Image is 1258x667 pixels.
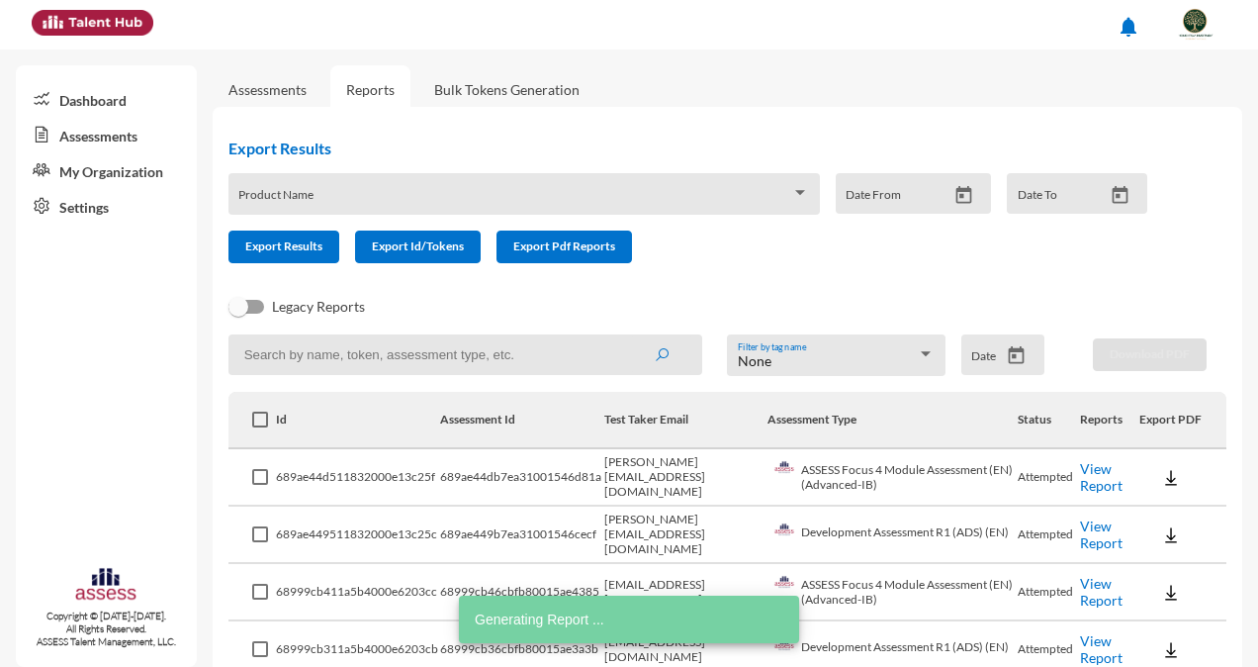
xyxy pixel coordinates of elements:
td: Attempted [1018,564,1080,621]
a: View Report [1080,518,1123,551]
a: Assessments [16,117,197,152]
span: Download PDF [1110,346,1190,361]
span: Export Results [245,238,322,253]
td: [EMAIL_ADDRESS][DOMAIN_NAME] [604,564,768,621]
mat-icon: notifications [1117,15,1140,39]
td: ASSESS Focus 4 Module Assessment (EN) (Advanced-IB) [767,564,1017,621]
span: Legacy Reports [272,295,365,319]
span: Export Id/Tokens [372,238,464,253]
a: View Report [1080,460,1123,494]
span: Export Pdf Reports [513,238,615,253]
th: Id [276,392,440,449]
td: 689ae44db7ea31001546d81a [440,449,604,507]
td: [PERSON_NAME][EMAIL_ADDRESS][DOMAIN_NAME] [604,507,768,564]
td: Attempted [1018,449,1080,507]
td: [PERSON_NAME][EMAIL_ADDRESS][DOMAIN_NAME] [604,449,768,507]
button: Export Id/Tokens [355,231,481,263]
a: Assessments [228,81,307,98]
td: 689ae449b7ea31001546cecf [440,507,604,564]
th: Assessment Type [767,392,1017,449]
td: 689ae44d511832000e13c25f [276,449,440,507]
button: Download PDF [1093,338,1207,371]
a: Bulk Tokens Generation [418,65,595,114]
span: Generating Report ... [475,610,604,629]
input: Search by name, token, assessment type, etc. [228,334,702,375]
button: Open calendar [946,185,981,206]
button: Open calendar [1103,185,1137,206]
td: Attempted [1018,507,1080,564]
button: Export Results [228,231,339,263]
th: Status [1018,392,1080,449]
td: Development Assessment R1 (ADS) (EN) [767,507,1017,564]
a: Dashboard [16,81,197,117]
td: 68999cb411a5b4000e6203cc [276,564,440,621]
button: Export Pdf Reports [496,231,632,263]
td: 689ae449511832000e13c25c [276,507,440,564]
a: View Report [1080,575,1123,609]
button: Open calendar [999,345,1033,366]
a: Reports [330,65,410,114]
th: Assessment Id [440,392,604,449]
th: Export PDF [1139,392,1226,449]
th: Reports [1080,392,1139,449]
p: Copyright © [DATE]-[DATE]. All Rights Reserved. ASSESS Talent Management, LLC. [16,610,197,648]
td: 68999cb46cbfb80015ae4385 [440,564,604,621]
h2: Export Results [228,139,1163,157]
a: View Report [1080,632,1123,666]
a: Settings [16,188,197,224]
td: ASSESS Focus 4 Module Assessment (EN) (Advanced-IB) [767,449,1017,507]
img: assesscompany-logo.png [74,566,137,606]
th: Test Taker Email [604,392,768,449]
a: My Organization [16,152,197,188]
span: None [738,352,771,369]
